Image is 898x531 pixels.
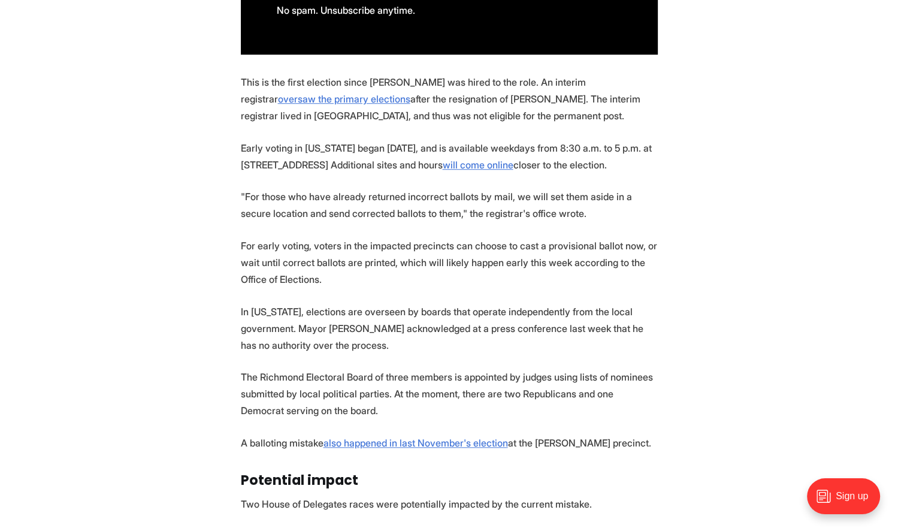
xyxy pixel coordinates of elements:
a: oversaw the primary elections [278,93,410,105]
p: For early voting, voters in the impacted precincts can choose to cast a provisional ballot now, o... [241,237,658,288]
p: The Richmond Electoral Board of three members is appointed by judges using lists of nominees subm... [241,369,658,419]
p: Early voting in [US_STATE] began [DATE], and is available weekdays from 8:30 a.m. to 5 p.m. at [S... [241,140,658,173]
p: In [US_STATE], elections are overseen by boards that operate independently from the local governm... [241,303,658,354]
p: A balloting mistake at the [PERSON_NAME] precinct. [241,435,658,451]
iframe: portal-trigger [797,472,898,531]
a: also happened in last November's election [323,437,508,449]
p: This is the first election since [PERSON_NAME] was hired to the role. An interim registrar after ... [241,74,658,124]
span: No spam. Unsubscribe anytime. [276,4,415,16]
p: Two House of Delegates races were potentially impacted by the current mistake. [241,496,658,512]
p: "For those who have already returned incorrect ballots by mail, we will set them aside in a secur... [241,188,658,222]
a: will come online [443,159,513,171]
h3: Potential impact [241,473,658,488]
